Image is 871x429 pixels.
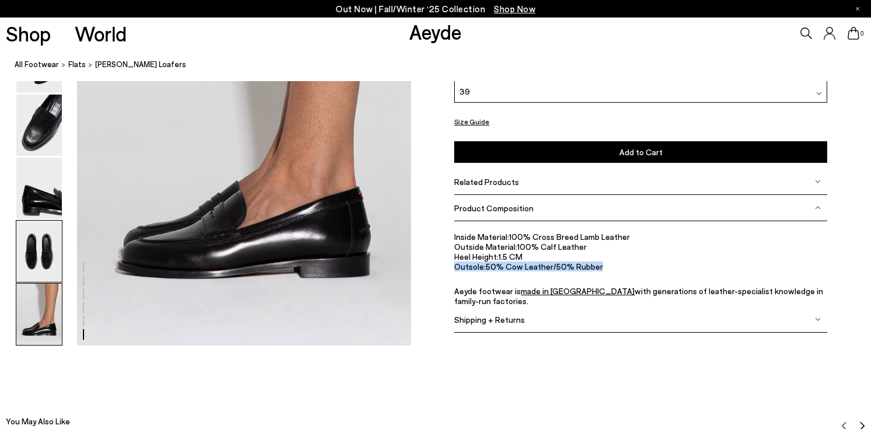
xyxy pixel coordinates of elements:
img: Oscar Leather Loafers - Image 6 [16,284,62,345]
button: Size Guide [454,114,489,129]
a: 0 [848,27,859,40]
span: 0 [859,30,865,37]
a: World [75,23,127,44]
span: [PERSON_NAME] Loafers [95,58,186,71]
img: svg%3E [816,90,822,96]
a: made in [GEOGRAPHIC_DATA] [521,286,635,296]
li: 50% Cow Leather/50% Rubber [454,261,827,271]
span: Shipping + Returns [454,314,525,324]
a: flats [68,58,86,71]
span: Product Composition [454,203,534,212]
span: Navigate to /collections/new-in [494,4,535,14]
a: Aeyde [409,19,462,44]
nav: breadcrumb [15,49,871,81]
a: All Footwear [15,58,59,71]
img: Oscar Leather Loafers - Image 4 [16,158,62,219]
img: svg%3E [815,205,821,211]
img: Oscar Leather Loafers - Image 5 [16,221,62,282]
span: Add to Cart [619,147,663,157]
span: Outsole: [454,261,486,271]
p: Aeyde footwear is with generations of leather-specialist knowledge in family-run factories. [454,286,827,306]
h2: You May Also Like [6,416,70,427]
span: Heel Height: [454,251,499,261]
span: Inside Material: [454,231,509,241]
button: Add to Cart [454,141,827,163]
img: Oscar Leather Loafers - Image 3 [16,95,62,156]
span: flats [68,60,86,69]
span: Related Products [454,176,519,186]
li: 100% Cross Breed Lamb Leather [454,231,827,241]
img: svg%3E [815,179,821,184]
a: Shop [6,23,51,44]
li: 1.5 CM [454,251,827,261]
span: Outside Material: [454,241,517,251]
img: svg%3E [815,316,821,322]
li: 100% Calf Leather [454,241,827,251]
span: 39 [459,85,470,97]
p: Out Now | Fall/Winter ‘25 Collection [336,2,535,16]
